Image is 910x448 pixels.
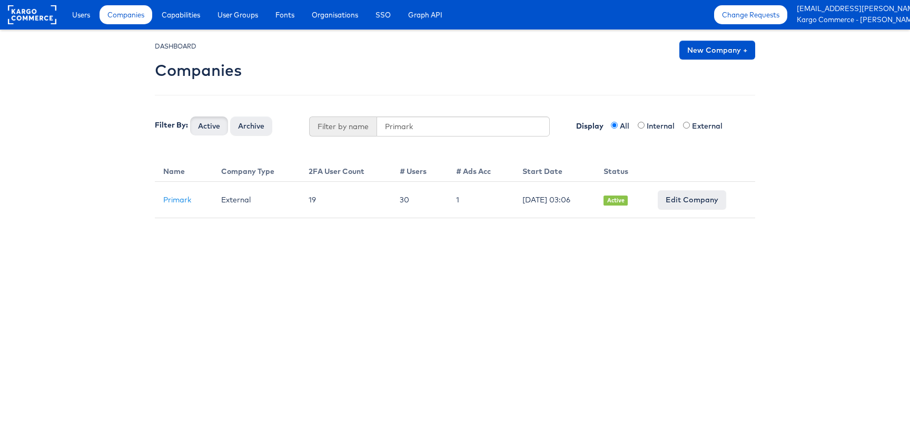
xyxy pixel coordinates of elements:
[514,182,596,218] td: [DATE] 03:06
[213,158,301,182] th: Company Type
[797,15,902,26] a: Kargo Commerce - [PERSON_NAME]
[408,9,442,20] span: Graph API
[566,116,609,131] label: Display
[647,121,681,131] label: Internal
[514,158,596,182] th: Start Date
[448,182,513,218] td: 1
[154,5,208,24] a: Capabilities
[213,182,301,218] td: External
[797,4,902,15] a: [EMAIL_ADDRESS][PERSON_NAME][DOMAIN_NAME]
[368,5,399,24] a: SSO
[190,116,228,135] button: Active
[155,158,213,182] th: Name
[679,41,755,60] a: New Company +
[312,9,358,20] span: Organisations
[210,5,266,24] a: User Groups
[107,9,144,20] span: Companies
[714,5,787,24] a: Change Requests
[375,9,391,20] span: SSO
[155,62,242,79] h2: Companies
[268,5,302,24] a: Fonts
[304,5,366,24] a: Organisations
[155,42,196,50] small: DASHBOARD
[155,120,188,130] label: Filter By:
[620,121,636,131] label: All
[595,158,649,182] th: Status
[658,190,726,209] a: Edit Company
[391,158,448,182] th: # Users
[448,158,513,182] th: # Ads Acc
[72,9,90,20] span: Users
[300,182,391,218] td: 19
[391,182,448,218] td: 30
[309,116,377,137] span: Filter by name
[163,195,191,204] a: Primark
[692,121,729,131] label: External
[64,5,98,24] a: Users
[604,196,628,206] span: Active
[217,9,258,20] span: User Groups
[230,116,272,135] button: Archive
[100,5,152,24] a: Companies
[275,9,294,20] span: Fonts
[162,9,200,20] span: Capabilities
[300,158,391,182] th: 2FA User Count
[400,5,450,24] a: Graph API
